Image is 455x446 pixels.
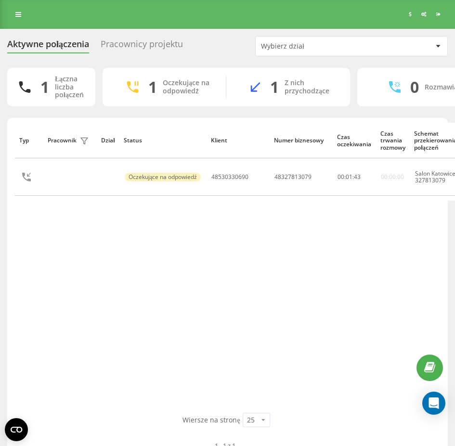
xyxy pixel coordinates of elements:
div: Wybierz dział [261,42,376,51]
div: Czas oczekiwania [337,134,371,148]
div: Czas trwania rozmowy [380,130,405,151]
div: 0 [410,78,419,96]
div: : : [338,174,361,180]
div: 1 [40,78,49,96]
div: 48327813079 [274,174,312,180]
div: 00:00:00 [381,174,404,180]
div: Open Intercom Messenger [422,392,445,415]
span: 43 [354,173,361,181]
div: 1 [148,78,157,96]
div: Klient [211,137,265,144]
div: Oczekujące na odpowiedź [125,173,201,181]
span: Wiersze na stronę [182,415,240,425]
div: Typ [19,137,39,144]
span: 00 [338,173,344,181]
div: 25 [247,415,255,425]
div: Łączna liczba połączeń [55,75,84,99]
div: Status [124,137,201,144]
div: 48530330690 [211,174,248,180]
div: Z nich przychodzące [285,79,336,95]
div: Pracownicy projektu [101,39,183,54]
div: Numer biznesowy [274,137,328,144]
div: Oczekujące na odpowiedź [163,79,211,95]
div: Pracownik [48,137,77,144]
span: 01 [346,173,352,181]
button: Open CMP widget [5,418,28,441]
div: 1 [270,78,279,96]
div: Aktywne połączenia [7,39,89,54]
div: Dział [101,137,115,144]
